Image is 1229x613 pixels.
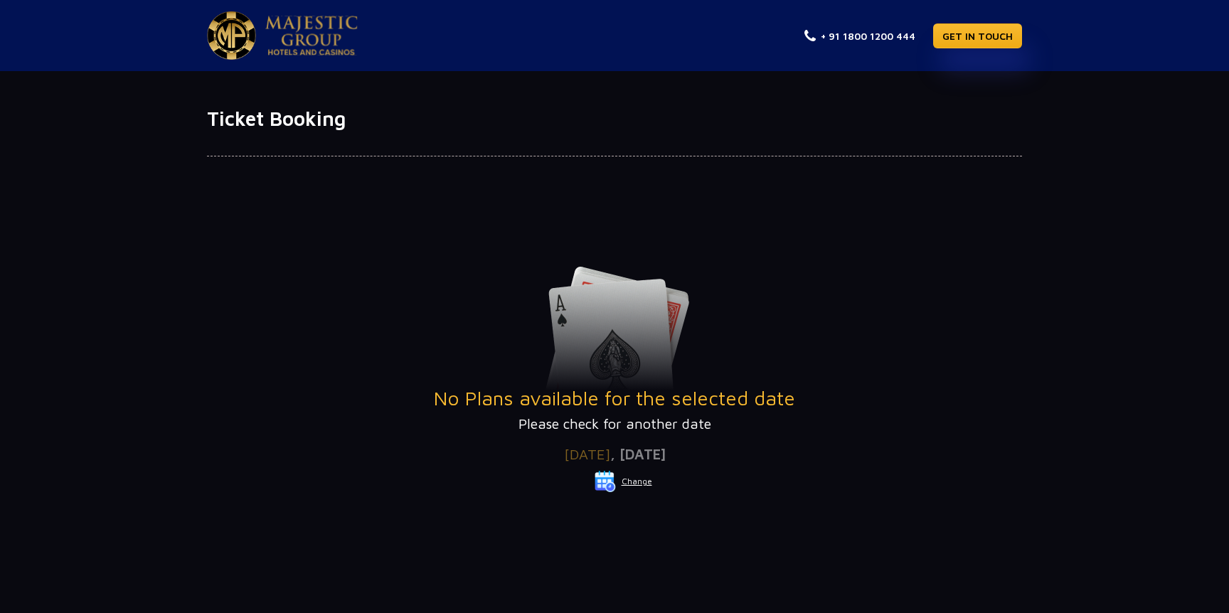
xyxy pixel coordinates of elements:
img: Majestic Pride [207,11,256,60]
button: Change [594,470,653,493]
a: GET IN TOUCH [933,23,1022,48]
h1: Ticket Booking [207,107,1022,131]
p: Please check for another date [207,413,1022,435]
span: [DATE] [564,446,610,462]
h3: No Plans available for the selected date [207,386,1022,410]
img: Majestic Pride [265,16,358,55]
span: , [DATE] [610,446,666,462]
a: + 91 1800 1200 444 [804,28,915,43]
